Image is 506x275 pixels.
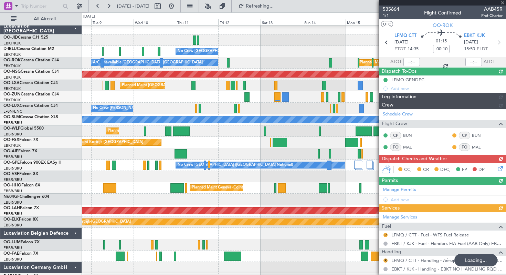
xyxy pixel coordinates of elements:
span: OO-WLP [3,126,20,131]
span: OO-LUX [3,104,20,108]
a: OO-WLPGlobal 5500 [3,126,44,131]
button: UTC [381,21,393,27]
span: OO-JID [3,35,18,40]
a: OO-AIEFalcon 7X [3,149,37,153]
span: OO-FSX [3,138,19,142]
span: 535664 [383,6,399,13]
div: [DATE] [83,14,95,20]
span: OO-GPE [3,161,20,165]
a: OO-LUMFalcon 7X [3,240,40,244]
a: OO-LXACessna Citation CJ4 [3,81,58,85]
span: OO-VSF [3,172,19,176]
a: EBKT/KJK [3,86,21,91]
div: Planned Maint [GEOGRAPHIC_DATA] ([GEOGRAPHIC_DATA] National) [122,80,246,91]
div: Fri 12 [218,19,261,25]
a: OO-GPEFalcon 900EX EASy II [3,161,61,165]
a: OO-LUXCessna Citation CJ4 [3,104,58,108]
div: Loading... [454,254,497,266]
div: Planned Maint Geneva (Cointrin) [192,183,249,193]
span: OO-SLM [3,115,20,119]
span: EBKT KJK [464,32,485,39]
a: EBKT/KJK [3,41,21,46]
a: OO-FAEFalcon 7X [3,252,38,256]
span: OO-FAE [3,252,19,256]
span: OO-ROK [433,22,453,29]
a: EBBR/BRU [3,132,22,137]
span: 1/1 [383,13,399,19]
a: OO-FSXFalcon 7X [3,138,38,142]
span: Pref Charter [481,13,503,19]
span: 15:50 [464,46,475,53]
span: ELDT [477,46,488,53]
span: D-IBLU [3,47,17,51]
div: Planned Maint [GEOGRAPHIC_DATA] ([GEOGRAPHIC_DATA]) [360,58,468,68]
a: EBBR/BRU [3,245,22,251]
button: All Aircraft [8,13,75,24]
a: OO-ZUNCessna Citation CJ4 [3,92,59,96]
a: OO-NSGCessna Citation CJ4 [3,70,59,74]
div: No Crew [GEOGRAPHIC_DATA] ([GEOGRAPHIC_DATA] National) [178,46,293,57]
span: OO-LXA [3,81,20,85]
a: EBBR/BRU [3,223,22,228]
input: Trip Number [21,1,61,11]
span: [DATE] [394,39,409,46]
a: EBBR/BRU [3,154,22,160]
div: A/C Unavailable [GEOGRAPHIC_DATA]-[GEOGRAPHIC_DATA] [93,58,203,68]
span: [DATE] - [DATE] [117,3,149,9]
div: Mon 15 [346,19,388,25]
span: [DATE] [464,39,478,46]
a: EBBR/BRU [3,189,22,194]
div: Planned Maint Kortrijk-[GEOGRAPHIC_DATA] [51,217,131,227]
a: EBKT/KJK [3,75,21,80]
span: 01:15 [436,38,447,45]
div: Sun 14 [303,19,345,25]
div: Planned Maint Milan (Linate) [108,126,157,136]
span: N604GF [3,195,20,199]
a: OO-SLMCessna Citation XLS [3,115,58,119]
button: Refreshing... [235,1,276,12]
div: Planned Maint Kortrijk-[GEOGRAPHIC_DATA] [63,137,143,147]
span: Refreshing... [245,4,274,9]
span: OO-AIE [3,149,18,153]
a: EBKT/KJK [3,143,21,148]
a: EBBR/BRU [3,211,22,216]
a: EBBR/BRU [3,200,22,205]
span: OO-LAH [3,206,20,210]
div: Wed 10 [134,19,176,25]
span: OO-NSG [3,70,21,74]
span: ETOT [394,46,406,53]
span: OO-HHO [3,183,21,187]
span: OO-ROK [3,58,21,62]
span: All Aircraft [18,17,73,21]
a: LFSN/ENC [3,109,22,114]
a: OO-HHOFalcon 8X [3,183,40,187]
a: OO-ELKFalcon 8X [3,217,38,222]
div: No Crew [GEOGRAPHIC_DATA] ([GEOGRAPHIC_DATA] National) [178,160,293,170]
span: OO-LUM [3,240,21,244]
a: EBBR/BRU [3,177,22,182]
a: EBBR/BRU [3,120,22,125]
a: OO-JIDCessna CJ1 525 [3,35,48,40]
span: 14:35 [408,46,419,53]
a: EBKT/KJK [3,98,21,103]
span: ALDT [484,59,495,65]
div: Sat 13 [261,19,303,25]
a: EBBR/BRU [3,257,22,262]
a: EBKT/KJK [3,63,21,69]
a: EBBR/BRU [3,166,22,171]
span: ATOT [390,59,402,65]
a: OO-LAHFalcon 7X [3,206,39,210]
a: N604GFChallenger 604 [3,195,49,199]
a: D-IBLUCessna Citation M2 [3,47,54,51]
a: OO-VSFFalcon 8X [3,172,38,176]
span: OO-ELK [3,217,19,222]
a: EBKT/KJK [3,52,21,57]
a: OO-ROKCessna Citation CJ4 [3,58,59,62]
div: Thu 11 [176,19,218,25]
span: LFMQ CTT [394,32,417,39]
div: Flight Confirmed [424,9,461,17]
span: AAB45R [481,6,503,13]
div: Tue 9 [91,19,134,25]
span: OO-ZUN [3,92,21,96]
div: No Crew [PERSON_NAME] ([PERSON_NAME]) [93,103,176,113]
